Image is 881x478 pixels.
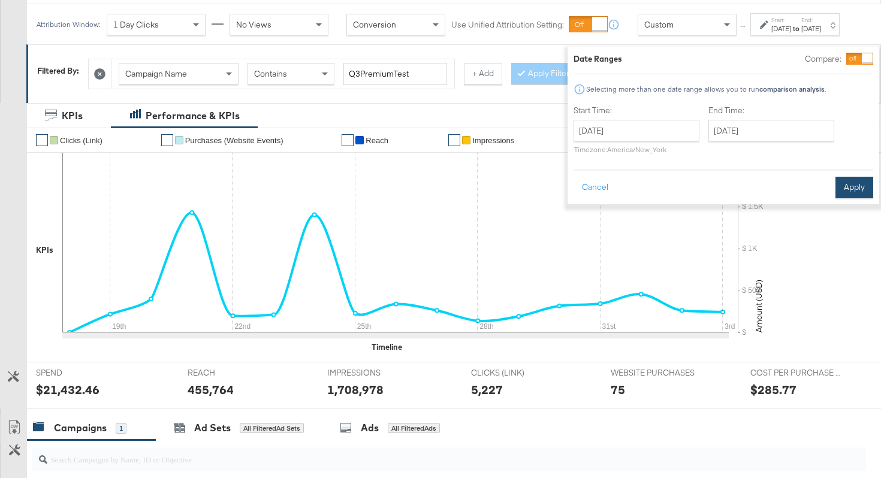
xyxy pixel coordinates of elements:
[574,177,617,198] button: Cancel
[611,367,701,379] span: WEBSITE PURCHASES
[37,65,79,77] div: Filtered By:
[586,85,826,93] div: Selecting more than one date range allows you to run .
[801,24,821,34] div: [DATE]
[471,381,503,398] div: 5,227
[36,20,101,29] div: Attribution Window:
[750,381,796,398] div: $285.77
[188,381,234,398] div: 455,764
[161,134,173,146] a: ✔
[835,177,873,198] button: Apply
[791,24,801,33] strong: to
[36,367,126,379] span: SPEND
[759,84,825,93] strong: comparison analysis
[194,421,231,435] div: Ad Sets
[471,367,561,379] span: CLICKS (LINK)
[451,19,564,31] label: Use Unified Attribution Setting:
[125,68,187,79] span: Campaign Name
[342,134,354,146] a: ✔
[240,423,304,434] div: All Filtered Ad Sets
[146,109,240,123] div: Performance & KPIs
[254,68,287,79] span: Contains
[801,16,821,24] label: End:
[327,381,384,398] div: 1,708,978
[236,19,271,30] span: No Views
[343,63,447,85] input: Enter a search term
[805,53,841,65] label: Compare:
[36,381,99,398] div: $21,432.46
[611,381,625,398] div: 75
[574,105,699,116] label: Start Time:
[388,423,440,434] div: All Filtered Ads
[708,105,839,116] label: End Time:
[54,421,107,435] div: Campaigns
[771,16,791,24] label: Start:
[353,19,396,30] span: Conversion
[472,136,514,145] span: Impressions
[36,134,48,146] a: ✔
[116,423,126,434] div: 1
[60,136,102,145] span: Clicks (Link)
[372,341,402,353] div: Timeline
[47,443,792,466] input: Search Campaigns by Name, ID or Objective
[188,367,277,379] span: REACH
[327,367,417,379] span: IMPRESSIONS
[361,421,379,435] div: Ads
[185,136,283,145] span: Purchases (Website Events)
[738,25,749,29] span: ↑
[574,53,622,65] div: Date Ranges
[771,24,791,34] div: [DATE]
[366,136,388,145] span: Reach
[448,134,460,146] a: ✔
[62,109,83,123] div: KPIs
[36,244,53,256] div: KPIs
[750,367,840,379] span: COST PER PURCHASE (WEBSITE EVENTS)
[753,280,764,332] text: Amount (USD)
[113,19,159,30] span: 1 Day Clicks
[644,19,674,30] span: Custom
[574,145,699,154] p: Timezone: America/New_York
[464,63,502,84] button: + Add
